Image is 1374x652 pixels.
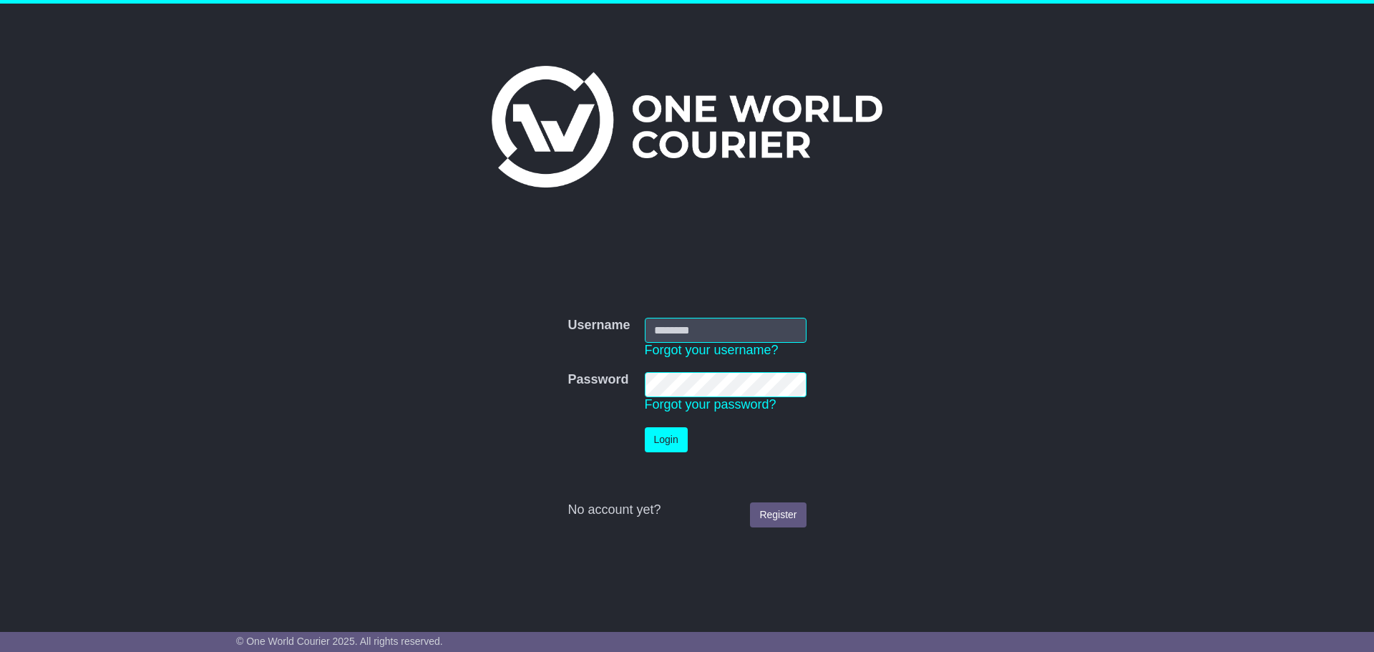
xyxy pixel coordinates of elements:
button: Login [645,427,688,452]
a: Forgot your password? [645,397,776,412]
a: Forgot your username? [645,343,779,357]
a: Register [750,502,806,527]
label: Username [567,318,630,334]
span: © One World Courier 2025. All rights reserved. [236,636,443,647]
img: One World [492,66,882,188]
div: No account yet? [567,502,806,518]
label: Password [567,372,628,388]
